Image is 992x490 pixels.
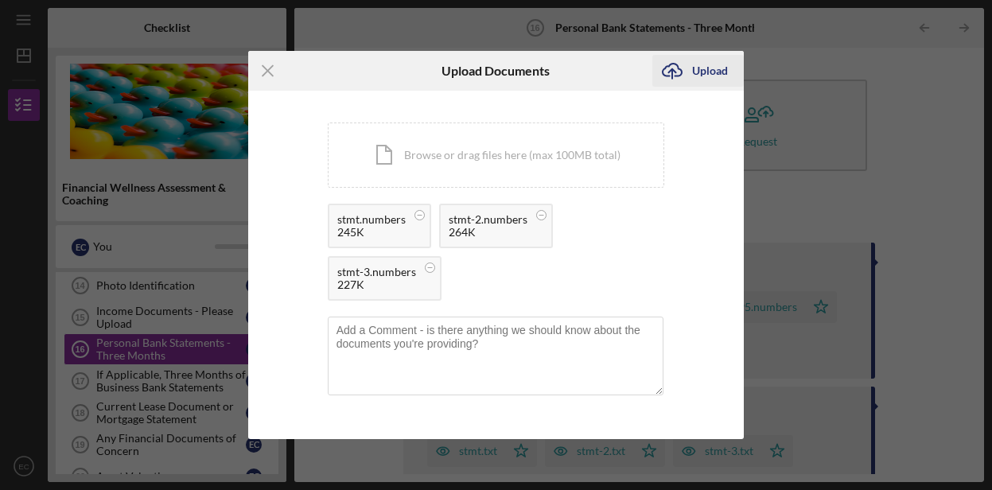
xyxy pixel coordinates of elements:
[337,213,406,226] div: stmt.numbers
[337,278,416,291] div: 227K
[449,226,527,239] div: 264K
[337,226,406,239] div: 245K
[449,213,527,226] div: stmt-2.numbers
[337,266,416,278] div: stmt-3.numbers
[652,55,744,87] button: Upload
[442,64,550,78] h6: Upload Documents
[692,55,728,87] div: Upload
